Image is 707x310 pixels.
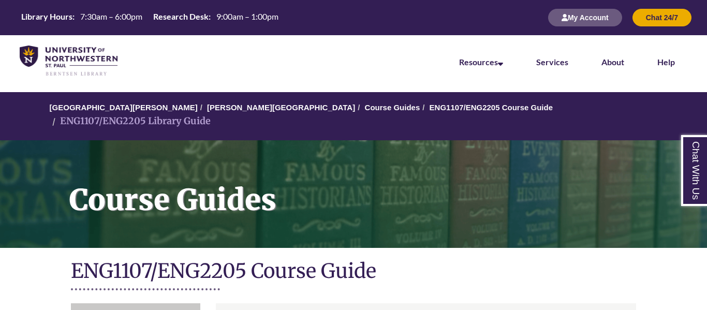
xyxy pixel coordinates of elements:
[17,11,76,22] th: Library Hours:
[50,103,198,112] a: [GEOGRAPHIC_DATA][PERSON_NAME]
[365,103,420,112] a: Course Guides
[430,103,553,112] a: ENG1107/ENG2205 Course Guide
[71,258,637,286] h1: ENG1107/ENG2205 Course Guide
[632,9,691,26] button: Chat 24/7
[216,11,278,21] span: 9:00am – 1:00pm
[536,57,568,67] a: Services
[601,57,624,67] a: About
[50,114,211,129] li: ENG1107/ENG2205 Library Guide
[548,9,622,26] button: My Account
[17,11,283,25] a: Hours Today
[149,11,212,22] th: Research Desk:
[632,13,691,22] a: Chat 24/7
[80,11,142,21] span: 7:30am – 6:00pm
[17,11,283,24] table: Hours Today
[20,46,117,77] img: UNWSP Library Logo
[207,103,355,112] a: [PERSON_NAME][GEOGRAPHIC_DATA]
[548,13,622,22] a: My Account
[459,57,503,67] a: Resources
[58,140,707,234] h1: Course Guides
[657,57,675,67] a: Help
